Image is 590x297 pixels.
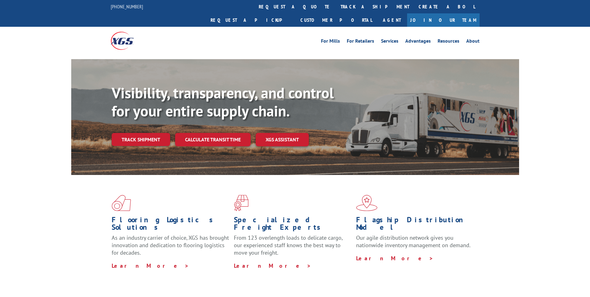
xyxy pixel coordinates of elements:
b: Visibility, transparency, and control for your entire supply chain. [112,83,334,120]
a: [PHONE_NUMBER] [111,3,143,10]
a: Agent [377,13,407,27]
a: Learn More > [112,262,189,269]
a: Request a pickup [206,13,296,27]
a: XGS ASSISTANT [256,133,309,146]
span: Our agile distribution network gives you nationwide inventory management on demand. [356,234,471,249]
h1: Flooring Logistics Solutions [112,216,229,234]
a: Learn More > [356,255,434,262]
img: xgs-icon-focused-on-flooring-red [234,195,249,211]
a: Customer Portal [296,13,377,27]
h1: Flagship Distribution Model [356,216,474,234]
a: About [466,39,480,45]
a: Advantages [405,39,431,45]
a: Resources [438,39,459,45]
h1: Specialized Freight Experts [234,216,351,234]
span: As an industry carrier of choice, XGS has brought innovation and dedication to flooring logistics... [112,234,229,256]
p: From 123 overlength loads to delicate cargo, our experienced staff knows the best way to move you... [234,234,351,262]
a: Services [381,39,398,45]
a: Track shipment [112,133,170,146]
img: xgs-icon-flagship-distribution-model-red [356,195,378,211]
img: xgs-icon-total-supply-chain-intelligence-red [112,195,131,211]
a: For Mills [321,39,340,45]
a: Join Our Team [407,13,480,27]
a: Learn More > [234,262,311,269]
a: Calculate transit time [175,133,251,146]
a: For Retailers [347,39,374,45]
